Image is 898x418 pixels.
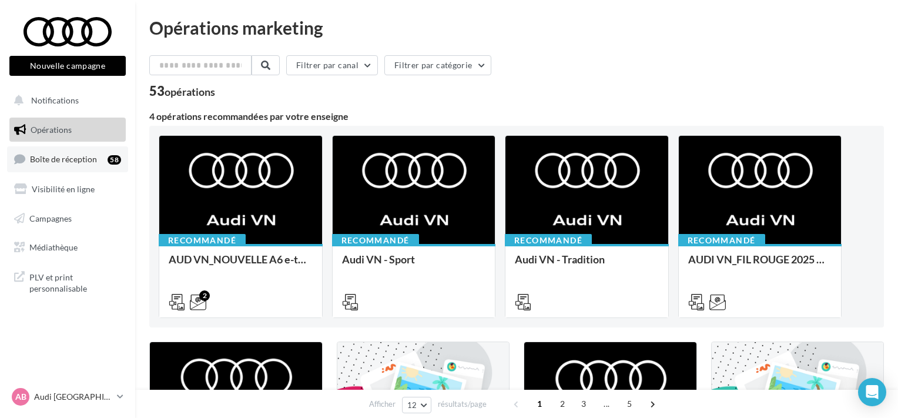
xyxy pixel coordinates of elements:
[574,394,593,413] span: 3
[165,86,215,97] div: opérations
[369,399,396,410] span: Afficher
[9,386,126,408] a: AB Audi [GEOGRAPHIC_DATA]
[438,399,487,410] span: résultats/page
[553,394,572,413] span: 2
[688,253,832,277] div: AUDI VN_FIL ROUGE 2025 - A1, Q2, Q3, Q5 et Q4 e-tron
[169,253,313,277] div: AUD VN_NOUVELLE A6 e-tron
[149,19,884,36] div: Opérations marketing
[342,253,486,277] div: Audi VN - Sport
[7,206,128,231] a: Campagnes
[286,55,378,75] button: Filtrer par canal
[7,177,128,202] a: Visibilité en ligne
[332,234,419,247] div: Recommandé
[597,394,616,413] span: ...
[32,184,95,194] span: Visibilité en ligne
[149,112,884,121] div: 4 opérations recommandées par votre enseigne
[858,378,886,406] div: Open Intercom Messenger
[678,234,765,247] div: Recommandé
[149,85,215,98] div: 53
[7,265,128,299] a: PLV et print personnalisable
[31,95,79,105] span: Notifications
[407,400,417,410] span: 12
[29,269,121,295] span: PLV et print personnalisable
[159,234,246,247] div: Recommandé
[15,391,26,403] span: AB
[515,253,659,277] div: Audi VN - Tradition
[9,56,126,76] button: Nouvelle campagne
[384,55,491,75] button: Filtrer par catégorie
[199,290,210,301] div: 2
[505,234,592,247] div: Recommandé
[34,391,112,403] p: Audi [GEOGRAPHIC_DATA]
[30,154,97,164] span: Boîte de réception
[7,88,123,113] button: Notifications
[31,125,72,135] span: Opérations
[7,235,128,260] a: Médiathèque
[620,394,639,413] span: 5
[530,394,549,413] span: 1
[402,397,432,413] button: 12
[108,155,121,165] div: 58
[7,146,128,172] a: Boîte de réception58
[29,213,72,223] span: Campagnes
[7,118,128,142] a: Opérations
[29,242,78,252] span: Médiathèque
